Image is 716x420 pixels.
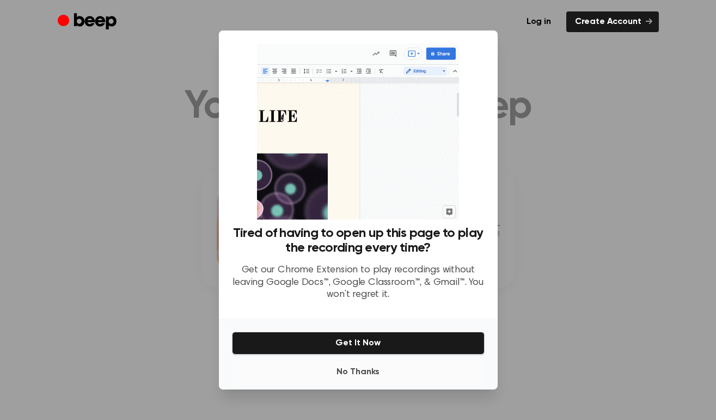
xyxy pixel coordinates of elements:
h3: Tired of having to open up this page to play the recording every time? [232,226,485,255]
img: Beep extension in action [257,44,459,220]
a: Log in [518,11,560,32]
button: Get It Now [232,332,485,355]
button: No Thanks [232,361,485,383]
a: Create Account [566,11,659,32]
a: Beep [58,11,119,33]
p: Get our Chrome Extension to play recordings without leaving Google Docs™, Google Classroom™, & Gm... [232,264,485,301]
